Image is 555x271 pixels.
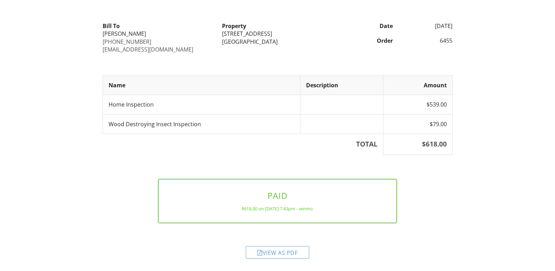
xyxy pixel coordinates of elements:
th: Amount [383,75,452,95]
div: [GEOGRAPHIC_DATA] [222,38,333,46]
div: [DATE] [397,22,457,30]
div: 6455 [397,37,457,45]
th: TOTAL [103,134,383,155]
h3: PAID [170,191,385,200]
th: Name [103,75,300,95]
strong: Bill To [103,22,120,30]
th: $618.00 [383,134,452,155]
div: View as PDF [246,246,309,259]
td: $79.00 [383,114,452,134]
a: [PHONE_NUMBER] [103,38,151,46]
div: [PERSON_NAME] [103,30,214,38]
div: $618.00 on [DATE] 7:43pm - venmo [170,206,385,211]
a: [EMAIL_ADDRESS][DOMAIN_NAME] [103,46,193,53]
th: Description [300,75,383,95]
strong: Property [222,22,246,30]
a: View as PDF [246,251,309,258]
div: [STREET_ADDRESS] [222,30,333,38]
td: Wood Destroying Insect Inspection [103,114,300,134]
td: $539.00 [383,95,452,114]
td: Home Inspection [103,95,300,114]
div: Order [337,37,397,45]
div: Date [337,22,397,30]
